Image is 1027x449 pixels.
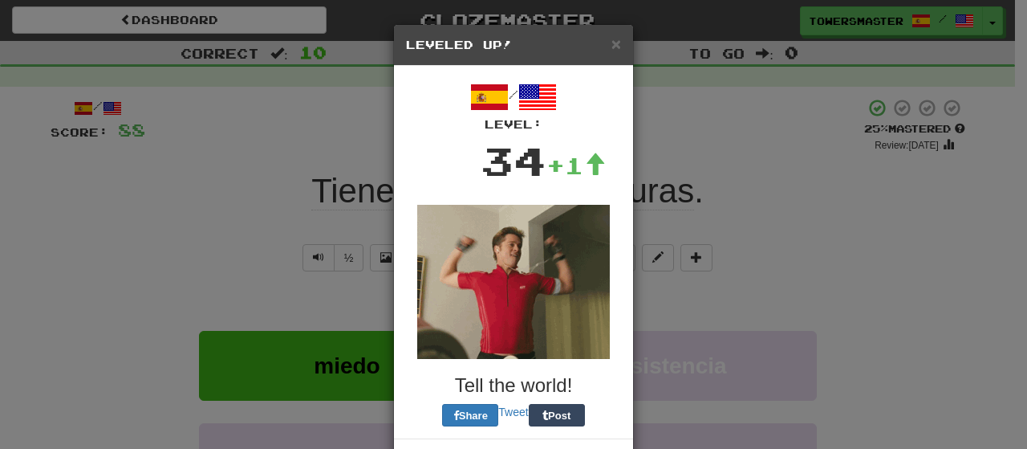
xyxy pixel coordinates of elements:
span: × [611,35,621,53]
div: Level: [406,116,621,133]
a: Tweet [498,406,528,418]
h5: Leveled Up! [406,37,621,53]
div: / [406,78,621,133]
button: Share [442,404,498,427]
div: +1 [546,149,606,182]
img: brad-pitt-eabb8484b0e72233b60fc33baaf1d28f9aa3c16dec737e05e85ed672bd245bc1.gif [417,205,610,359]
h3: Tell the world! [406,375,621,396]
button: Post [529,404,585,427]
button: Close [611,35,621,52]
div: 34 [481,133,546,189]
